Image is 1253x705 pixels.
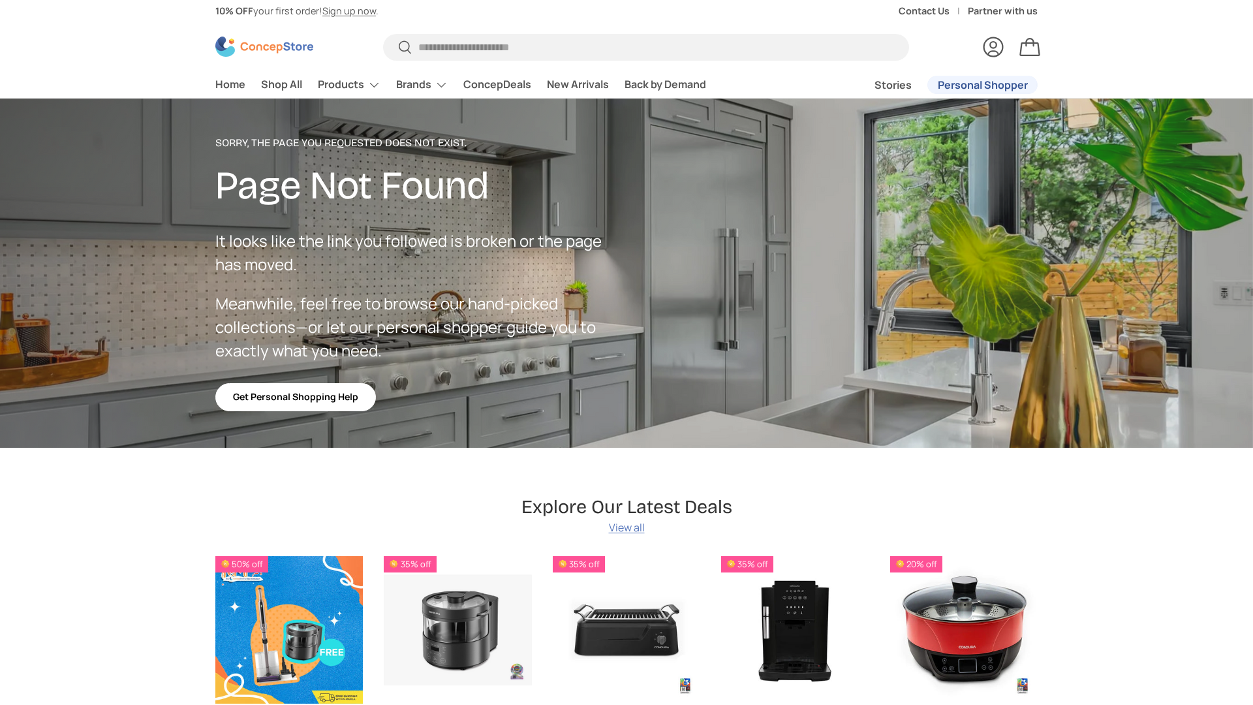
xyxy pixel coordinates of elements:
[899,4,968,18] a: Contact Us
[968,4,1038,18] a: Partner with us
[388,72,456,98] summary: Brands
[215,161,626,210] h2: Page Not Found
[215,135,626,151] p: Sorry, the page you requested does not exist.
[890,556,942,572] span: 20% off
[215,556,268,572] span: 50% off
[609,520,645,535] a: View all
[215,556,363,704] a: Shark EvoPower System IQ+ AED (CS851)
[625,72,706,97] a: Back by Demand
[547,72,609,97] a: New Arrivals
[318,72,380,98] a: Products
[261,72,302,97] a: Shop All
[322,5,376,17] a: Sign up now
[215,4,379,18] p: your first order! .
[215,5,253,17] strong: 10% OFF
[874,72,912,98] a: Stories
[553,556,700,704] a: Condura Infrared Barbecue Grill
[553,556,605,572] span: 35% off
[890,556,1038,704] a: Condura Multi-function Hotpot
[721,556,773,572] span: 35% off
[396,72,448,98] a: Brands
[521,495,732,519] h2: Explore Our Latest Deals
[310,72,388,98] summary: Products
[938,80,1028,90] span: Personal Shopper
[215,72,706,98] nav: Primary
[215,229,626,276] p: It looks like the link you followed is broken or the page has moved.
[463,72,531,97] a: ConcepDeals
[927,76,1038,94] a: Personal Shopper
[721,556,869,704] a: Condura Automatic Espresso Machine
[384,556,531,704] a: Condura Steam Multicooker
[215,292,626,362] p: Meanwhile, feel free to browse our hand-picked collections—or let our personal shopper guide you ...
[215,37,313,57] img: ConcepStore
[384,556,531,704] img: condura-steam-multicooker-full-side-view-with-icc-sticker-concepstore
[215,383,376,411] a: Get Personal Shopping Help
[384,556,436,572] span: 35% off
[215,72,245,97] a: Home
[843,72,1038,98] nav: Secondary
